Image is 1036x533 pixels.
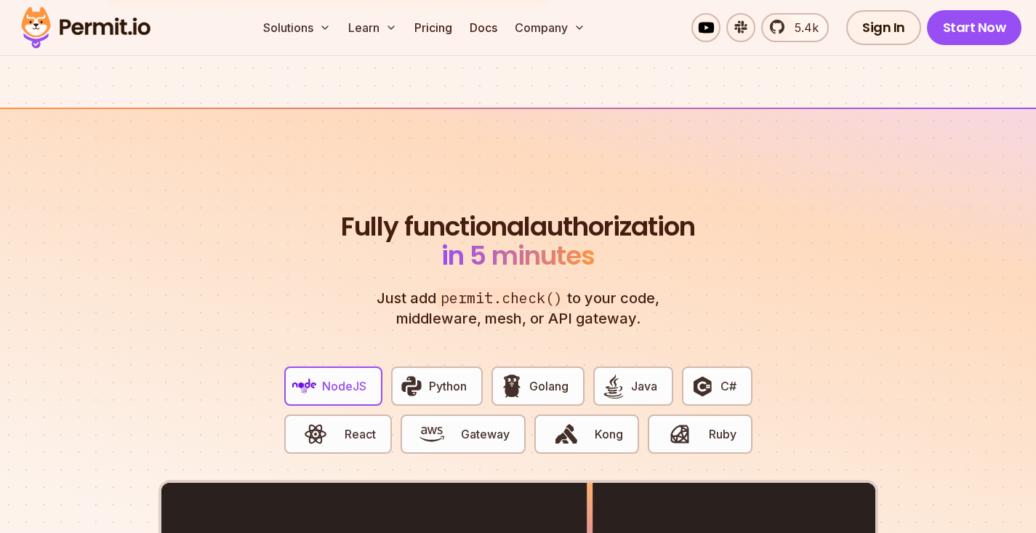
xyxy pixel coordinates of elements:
p: Just add to your code, middleware, mesh, or API gateway. [361,288,675,329]
span: permit.check() [436,288,567,309]
a: Start Now [927,10,1022,45]
span: Golang [529,377,569,395]
span: Kong [595,425,623,443]
img: Gateway [419,422,444,446]
a: Pricing [409,13,458,42]
img: Golang [499,374,524,398]
span: Ruby [709,425,736,443]
span: Fully functional [341,212,530,241]
a: 5.4k [761,13,829,42]
button: Solutions [257,13,337,42]
img: Permit logo [15,3,157,52]
span: NodeJS [322,377,366,395]
span: Gateway [461,425,510,443]
img: Ruby [667,422,692,446]
img: NodeJS [292,374,317,398]
img: Java [601,374,626,398]
img: C# [690,374,715,398]
a: Sign In [846,10,921,45]
img: React [303,422,328,446]
img: Python [399,374,424,398]
button: Learn [342,13,403,42]
span: Python [429,377,467,395]
a: Docs [464,13,503,42]
h2: authorization [338,212,699,270]
span: Java [631,377,657,395]
button: Company [509,13,591,42]
span: React [345,425,376,443]
span: in 5 minutes [441,237,595,274]
span: C# [720,377,736,395]
img: Kong [554,422,579,446]
span: 5.4k [786,19,819,36]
